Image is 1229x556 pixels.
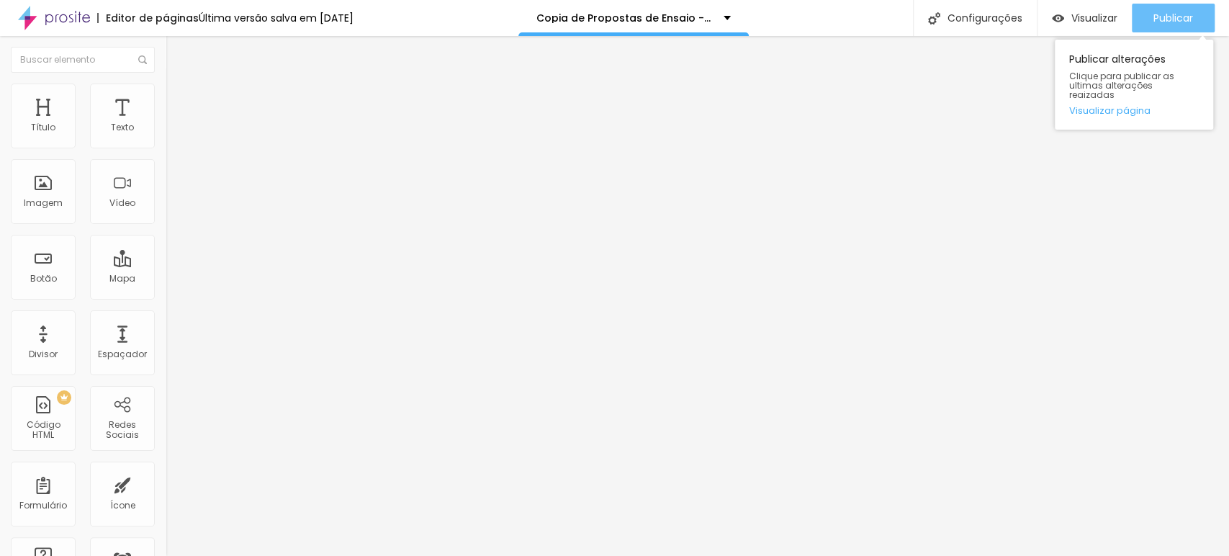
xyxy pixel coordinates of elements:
[111,122,134,133] div: Texto
[109,274,135,284] div: Mapa
[536,13,713,23] p: Copia de Propostas de Ensaio - Novo
[11,47,155,73] input: Buscar elemento
[166,36,1229,556] iframe: Editor
[30,274,57,284] div: Botão
[31,122,55,133] div: Título
[14,420,71,441] div: Código HTML
[1037,4,1132,32] button: Visualizar
[110,501,135,511] div: Ícone
[199,13,354,23] div: Última versão salva em [DATE]
[98,349,147,359] div: Espaçador
[94,420,150,441] div: Redes Sociais
[109,198,135,208] div: Vídeo
[29,349,58,359] div: Divisor
[1052,12,1064,24] img: view-1.svg
[97,13,199,23] div: Editor de páginas
[24,198,63,208] div: Imagem
[1132,4,1215,32] button: Publicar
[19,501,67,511] div: Formulário
[1055,40,1213,130] div: Publicar alterações
[138,55,147,64] img: Icone
[928,12,940,24] img: Icone
[1071,12,1117,24] span: Visualizar
[1153,12,1193,24] span: Publicar
[1069,106,1199,115] a: Visualizar página
[1069,71,1199,100] span: Clique para publicar as ultimas alterações reaizadas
